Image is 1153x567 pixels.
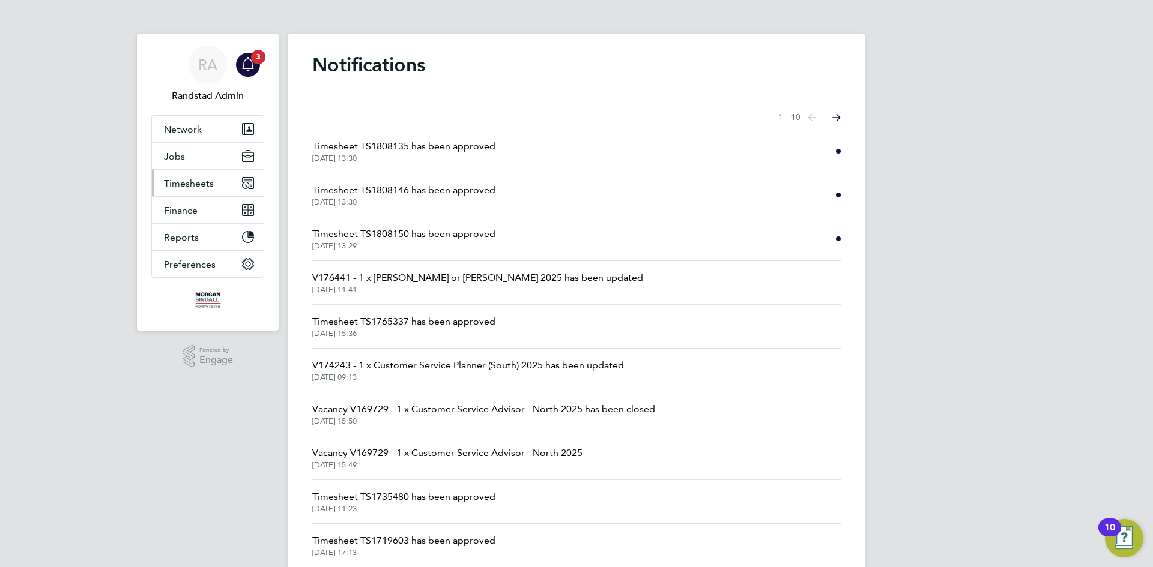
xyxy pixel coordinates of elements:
a: Vacancy V169729 - 1 x Customer Service Advisor - North 2025[DATE] 15:49 [312,446,583,470]
button: Reports [152,224,264,250]
span: Finance [164,205,198,216]
span: Timesheet TS1735480 has been approved [312,490,495,504]
span: [DATE] 15:50 [312,416,655,426]
span: [DATE] 13:30 [312,154,495,163]
span: Timesheet TS1808135 has been approved [312,139,495,154]
span: Engage [199,355,233,365]
span: Jobs [164,151,185,162]
span: Network [164,124,202,135]
span: Timesheet TS1808146 has been approved [312,183,495,197]
span: [DATE] 15:49 [312,460,583,470]
nav: Main navigation [137,34,279,331]
nav: Select page of notifications list [778,106,841,130]
span: Powered by [199,345,233,355]
span: V176441 - 1 x [PERSON_NAME] or [PERSON_NAME] 2025 has been updated [312,271,643,285]
a: 3 [236,46,260,84]
span: RA [198,57,217,73]
span: Timesheets [164,178,214,189]
button: Timesheets [152,170,264,196]
div: 10 [1104,527,1115,543]
span: Vacancy V169729 - 1 x Customer Service Advisor - North 2025 has been closed [312,402,655,416]
h1: Notifications [312,53,841,77]
span: [DATE] 13:30 [312,197,495,207]
button: Preferences [152,251,264,277]
span: Reports [164,232,199,243]
span: [DATE] 11:41 [312,285,643,295]
span: Timesheet TS1765337 has been approved [312,314,495,329]
span: Timesheet TS1808150 has been approved [312,227,495,241]
span: Preferences [164,259,216,270]
span: Randstad Admin [151,89,264,103]
span: Vacancy V169729 - 1 x Customer Service Advisor - North 2025 [312,446,583,460]
a: Timesheet TS1735480 has been approved[DATE] 11:23 [312,490,495,514]
span: Timesheet TS1719603 has been approved [312,533,495,548]
a: Vacancy V169729 - 1 x Customer Service Advisor - North 2025 has been closed[DATE] 15:50 [312,402,655,426]
a: Timesheet TS1808150 has been approved[DATE] 13:29 [312,227,495,251]
span: [DATE] 11:23 [312,504,495,514]
img: morgansindallpropertyservices-logo-retina.png [193,290,222,309]
a: Powered byEngage [183,345,234,368]
span: 3 [251,50,265,64]
span: [DATE] 13:29 [312,241,495,251]
a: V174243 - 1 x Customer Service Planner (South) 2025 has been updated[DATE] 09:13 [312,358,624,382]
span: 1 - 10 [778,112,800,124]
span: [DATE] 09:13 [312,373,624,382]
button: Finance [152,197,264,223]
a: Timesheet TS1765337 has been approved[DATE] 15:36 [312,314,495,338]
a: RARandstad Admin [151,46,264,103]
span: [DATE] 15:36 [312,329,495,338]
a: Go to home page [151,290,264,309]
button: Open Resource Center, 10 new notifications [1105,519,1143,557]
button: Network [152,116,264,142]
a: Timesheet TS1808135 has been approved[DATE] 13:30 [312,139,495,163]
span: [DATE] 17:13 [312,548,495,557]
a: Timesheet TS1719603 has been approved[DATE] 17:13 [312,533,495,557]
button: Jobs [152,143,264,169]
span: V174243 - 1 x Customer Service Planner (South) 2025 has been updated [312,358,624,373]
a: Timesheet TS1808146 has been approved[DATE] 13:30 [312,183,495,207]
a: V176441 - 1 x [PERSON_NAME] or [PERSON_NAME] 2025 has been updated[DATE] 11:41 [312,271,643,295]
